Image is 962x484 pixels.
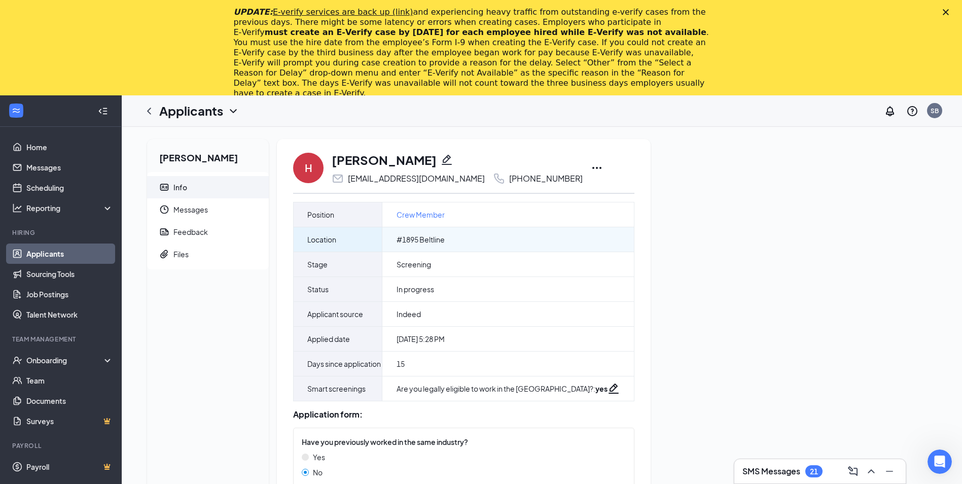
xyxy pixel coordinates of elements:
[332,172,344,185] svg: Email
[608,383,620,395] svg: Pencil
[883,465,896,477] svg: Minimize
[305,161,312,175] div: H
[931,107,939,115] div: SB
[595,384,608,393] strong: yes
[348,174,485,184] div: [EMAIL_ADDRESS][DOMAIN_NAME]
[847,465,859,477] svg: ComposeMessage
[26,304,113,325] a: Talent Network
[26,244,113,264] a: Applicants
[884,105,896,117] svg: Notifications
[26,203,114,213] div: Reporting
[26,264,113,284] a: Sourcing Tools
[12,228,111,237] div: Hiring
[265,27,706,37] b: must create an E‑Verify case by [DATE] for each employee hired while E‑Verify was not available
[26,284,113,304] a: Job Postings
[26,457,113,477] a: PayrollCrown
[143,105,155,117] svg: ChevronLeft
[293,409,634,420] div: Application form:
[307,258,328,270] span: Stage
[332,151,437,168] h1: [PERSON_NAME]
[12,355,22,365] svg: UserCheck
[159,227,169,237] svg: Report
[173,249,189,259] div: Files
[397,334,445,344] span: [DATE] 5:28 PM
[307,383,366,395] span: Smart screenings
[173,182,187,192] div: Info
[943,9,953,15] div: Close
[159,249,169,259] svg: Paperclip
[810,467,818,476] div: 21
[881,463,898,479] button: Minimize
[397,209,445,220] a: Crew Member
[173,227,208,237] div: Feedback
[227,105,239,117] svg: ChevronDown
[147,198,269,221] a: ClockMessages
[493,172,505,185] svg: Phone
[307,358,381,370] span: Days since application
[147,221,269,243] a: ReportFeedback
[159,102,223,120] h1: Applicants
[307,283,329,295] span: Status
[397,384,608,394] div: Are you legally eligible to work in the [GEOGRAPHIC_DATA]? :
[12,203,22,213] svg: Analysis
[313,452,325,463] span: Yes
[234,7,413,17] i: UPDATE:
[147,176,269,198] a: ContactCardInfo
[397,284,434,294] span: In progress
[159,204,169,215] svg: Clock
[12,335,111,343] div: Team Management
[509,174,583,184] div: [PHONE_NUMBER]
[147,139,269,172] h2: [PERSON_NAME]
[307,308,363,320] span: Applicant source
[26,178,113,198] a: Scheduling
[906,105,918,117] svg: QuestionInfo
[26,157,113,178] a: Messages
[397,259,431,269] span: Screening
[397,309,421,319] span: Indeed
[147,243,269,265] a: PaperclipFiles
[26,370,113,391] a: Team
[397,234,445,245] span: #1895 Beltline
[865,465,877,477] svg: ChevronUp
[12,441,111,450] div: Payroll
[313,467,323,478] span: No
[234,7,712,98] div: and experiencing heavy traffic from outstanding e-verify cases from the previous days. There migh...
[397,359,405,369] span: 15
[742,466,800,477] h3: SMS Messages
[26,411,113,431] a: SurveysCrown
[307,209,334,221] span: Position
[26,137,113,157] a: Home
[273,7,413,17] a: E-verify services are back up (link)
[441,154,453,166] svg: Pencil
[863,463,879,479] button: ChevronUp
[173,198,261,221] span: Messages
[98,106,108,116] svg: Collapse
[159,182,169,192] svg: ContactCard
[307,333,350,345] span: Applied date
[845,463,861,479] button: ComposeMessage
[307,233,336,246] span: Location
[26,355,104,365] div: Onboarding
[928,450,952,474] iframe: Intercom live chat
[26,391,113,411] a: Documents
[11,106,21,116] svg: WorkstreamLogo
[302,436,468,447] span: Have you previously worked in the same industry?
[591,162,603,174] svg: Ellipses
